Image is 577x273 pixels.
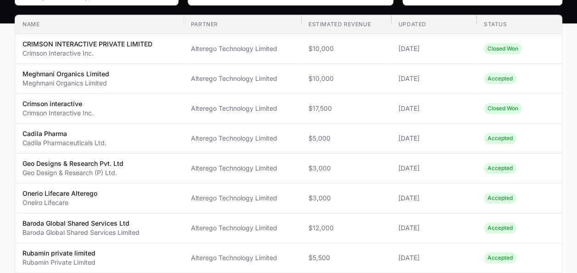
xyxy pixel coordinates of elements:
[15,15,184,34] th: Name
[191,104,294,113] span: Alterego Technology Limited
[301,15,391,34] th: Estimated revenue
[22,219,140,228] p: Baroda Global Shared Services Ltd
[22,69,109,79] p: Meghmani Organics Limited
[391,15,476,34] th: Updated
[22,40,152,49] p: CRIMSON INTERACTIVE PRIVATE LIMITED
[22,198,97,207] p: Oneiro Lifecare
[398,134,469,143] span: [DATE]
[22,258,95,267] p: Rubamin Private Limited
[398,74,469,83] span: [DATE]
[22,249,95,258] p: Rubamin private limited
[22,49,152,58] p: Crimson Interactive Inc.
[308,44,384,53] span: $10,000
[308,253,384,262] span: $5,500
[22,138,106,148] p: Cadila Pharmaceuticals Ltd.
[308,223,384,233] span: $12,000
[191,164,294,173] span: Alterego Technology Limited
[476,15,562,34] th: Status
[191,253,294,262] span: Alterego Technology Limited
[22,159,123,168] p: Geo Designs & Research Pvt. Ltd
[398,193,469,203] span: [DATE]
[22,108,94,118] p: Crimson Interactive Inc.
[308,164,384,173] span: $3,000
[191,193,294,203] span: Alterego Technology Limited
[308,74,384,83] span: $10,000
[398,223,469,233] span: [DATE]
[308,134,384,143] span: $5,000
[22,189,97,198] p: Onerio Lifecare Alterego
[22,168,123,177] p: Geo Design & Research (P) Ltd.
[22,79,109,88] p: Meghmani Organics Limited
[308,193,384,203] span: $3,000
[398,44,469,53] span: [DATE]
[191,223,294,233] span: Alterego Technology Limited
[22,228,140,237] p: Baroda Global Shared Services Limited
[398,253,469,262] span: [DATE]
[308,104,384,113] span: $17,500
[398,104,469,113] span: [DATE]
[191,44,294,53] span: Alterego Technology Limited
[22,129,106,138] p: Cadila Pharma
[191,134,294,143] span: Alterego Technology Limited
[184,15,301,34] th: Partner
[22,99,94,108] p: Crimson interactive
[398,164,469,173] span: [DATE]
[191,74,294,83] span: Alterego Technology Limited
